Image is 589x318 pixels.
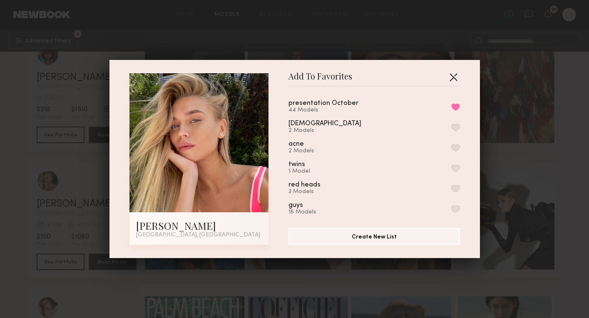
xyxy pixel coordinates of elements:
div: acne [288,141,304,148]
div: [GEOGRAPHIC_DATA], [GEOGRAPHIC_DATA] [136,232,262,238]
div: twins [288,161,305,168]
div: 3 Models [288,189,340,195]
div: 44 Models [288,107,378,114]
span: Add To Favorites [288,73,352,86]
div: guys [288,202,303,209]
div: 2 Models [288,127,381,134]
button: Close [447,70,460,84]
div: 16 Models [288,209,323,216]
div: [PERSON_NAME] [136,219,262,232]
div: red heads [288,181,321,189]
div: presentation October [288,100,358,107]
div: 1 Model [288,168,325,175]
div: 2 Models [288,148,324,154]
button: Create New List [288,228,460,245]
div: [DEMOGRAPHIC_DATA] [288,120,361,127]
